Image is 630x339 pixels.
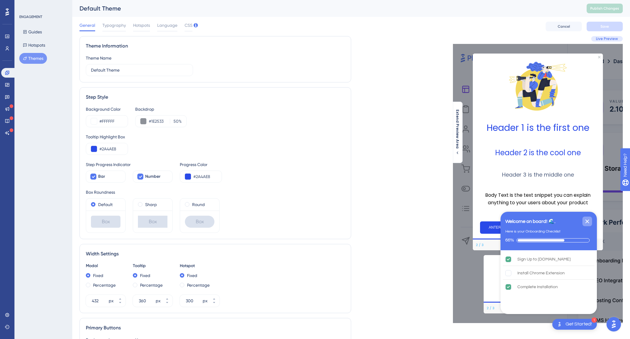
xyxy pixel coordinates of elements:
div: Here is your Onboarding Checklist [505,229,560,235]
iframe: UserGuiding AI Assistant Launcher [605,315,623,333]
span: Live Preview [596,36,618,41]
div: Step Progress Indicator [86,161,173,168]
div: 66% [505,238,514,243]
div: Welcome on board! 🌊. [505,218,555,225]
div: Checklist Container [501,212,597,314]
div: ENGAGEMENT [19,14,42,19]
label: Sharp [145,201,157,208]
button: Publish Changes [587,4,623,13]
div: Checklist progress: 66% [505,238,592,243]
div: Default Theme [80,4,572,13]
div: px [109,297,114,304]
label: Fixed [187,272,197,279]
button: px [209,295,220,301]
div: Close Preview [598,56,600,58]
label: Percentage [140,282,163,289]
div: 1 [591,317,597,323]
span: Bar [98,173,105,180]
div: Checklist items [501,250,597,312]
input: px [139,297,154,304]
div: Box [138,216,167,228]
img: Modal Media [508,56,568,116]
div: Modal [86,262,126,270]
div: Step 2 of 3 [487,306,494,310]
div: Theme Name [86,54,111,62]
button: px [115,301,126,307]
h3: Header 3 is the middle one [478,171,598,179]
label: Fixed [93,272,103,279]
button: px [115,295,126,301]
div: Primary Buttons [86,324,345,331]
button: Save [587,22,623,31]
span: Need Help? [14,2,38,9]
label: Default [98,201,113,208]
button: Hotspots [19,40,49,51]
span: Extend Preview Area [455,109,460,149]
label: Percentage [93,282,116,289]
div: Sign Up to UserGuiding.com is complete. [503,253,594,266]
span: General [80,22,95,29]
button: px [162,295,173,301]
button: px [209,301,220,307]
h1: Header 1 is the first one [478,121,598,135]
button: Previous [480,221,516,234]
div: Step 2 of 3 [476,242,484,247]
h2: Header 2 is the cool one [478,147,598,158]
span: CSS [185,22,192,29]
div: Get Started! [566,321,592,328]
button: Themes [19,53,47,64]
button: Extend Preview Area [453,109,462,155]
div: Box [91,216,120,228]
input: % [172,118,179,125]
div: Box [185,216,214,228]
input: Theme Name [91,67,188,73]
img: launcher-image-alternative-text [556,321,563,328]
span: Hotspots [133,22,150,29]
p: This is a [488,260,587,268]
label: Fixed [140,272,150,279]
div: Complete Installation [517,283,558,291]
span: Language [157,22,177,29]
label: Percentage [187,282,210,289]
button: px [162,301,173,307]
div: Footer [484,303,592,313]
div: Footer [473,239,603,250]
div: px [156,297,161,304]
div: Backdrop [135,106,187,113]
div: Tooltip [133,262,173,270]
div: Close Checklist [582,217,592,226]
div: Theme Information [86,42,345,50]
input: px [92,297,108,304]
button: Cancel [546,22,582,31]
div: Hotspot [180,262,220,270]
div: Install Chrome Extension is incomplete. [503,267,594,280]
span: Typography [102,22,126,29]
span: Save [600,24,609,29]
span: Publish Changes [590,6,619,11]
div: Box Roundness [86,189,345,196]
div: Progress Color [180,161,222,168]
span: Number [145,173,161,180]
div: Width Settings [86,250,345,257]
div: Complete Installation is complete. [503,280,594,294]
div: Install Chrome Extension [517,270,565,277]
button: Guides [19,26,45,37]
p: Body Text is the text snippet you can explain anything to your users about your product [478,191,598,206]
span: Cancel [558,24,570,29]
div: Sign Up to [DOMAIN_NAME] [517,256,571,263]
label: Round [192,201,205,208]
div: Tooltip Highlight Box [86,133,345,140]
label: % [170,118,182,125]
div: Open Get Started! checklist, remaining modules: 1 [552,319,597,330]
div: Background Color [86,106,128,113]
div: px [203,297,207,304]
input: px [186,297,201,304]
div: Step Style [86,94,345,101]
